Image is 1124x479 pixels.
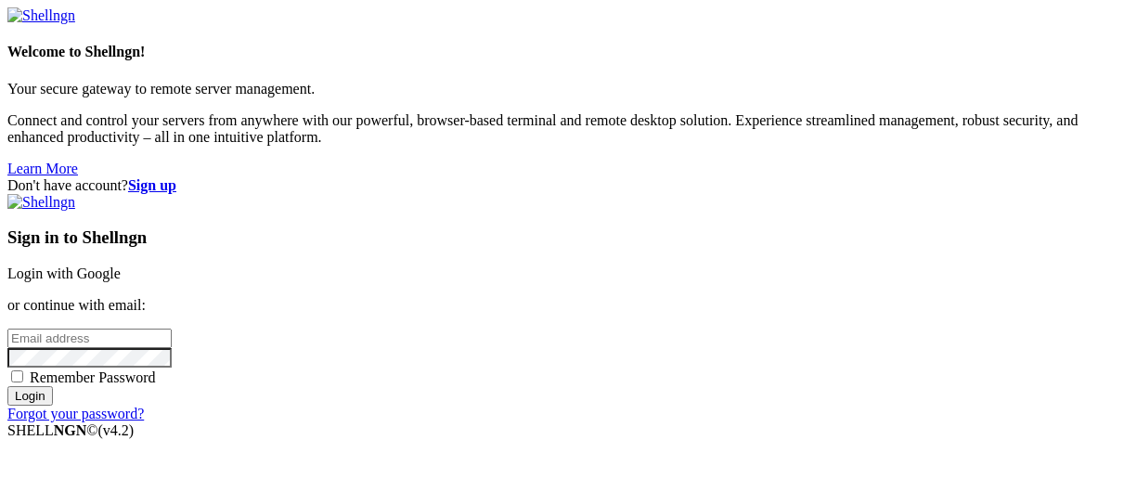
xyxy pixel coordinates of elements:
[98,422,135,438] span: 4.2.0
[7,227,1117,248] h3: Sign in to Shellngn
[7,112,1117,146] p: Connect and control your servers from anywhere with our powerful, browser-based terminal and remo...
[7,297,1117,314] p: or continue with email:
[7,7,75,24] img: Shellngn
[7,194,75,211] img: Shellngn
[7,406,144,421] a: Forgot your password?
[7,329,172,348] input: Email address
[7,44,1117,60] h4: Welcome to Shellngn!
[7,177,1117,194] div: Don't have account?
[128,177,176,193] a: Sign up
[54,422,87,438] b: NGN
[7,161,78,176] a: Learn More
[11,370,23,382] input: Remember Password
[7,265,121,281] a: Login with Google
[30,369,156,385] span: Remember Password
[7,81,1117,97] p: Your secure gateway to remote server management.
[7,386,53,406] input: Login
[7,422,134,438] span: SHELL ©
